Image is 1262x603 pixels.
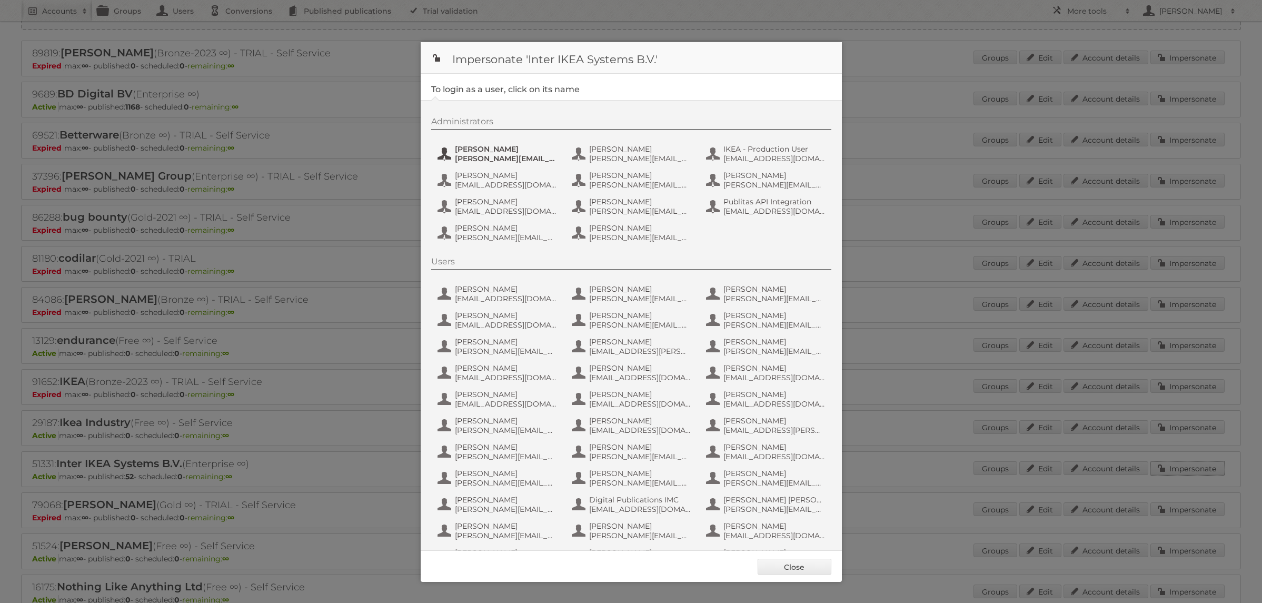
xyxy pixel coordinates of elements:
button: [PERSON_NAME] [EMAIL_ADDRESS][PERSON_NAME][DOMAIN_NAME] [705,415,829,436]
span: [EMAIL_ADDRESS][DOMAIN_NAME] [455,320,557,330]
span: [EMAIL_ADDRESS][DOMAIN_NAME] [589,399,691,409]
span: [PERSON_NAME][EMAIL_ADDRESS][PERSON_NAME][DOMAIN_NAME] [589,452,691,461]
span: [PERSON_NAME][EMAIL_ADDRESS][DOMAIN_NAME] [723,478,826,488]
span: [PERSON_NAME] [455,337,557,347]
span: [PERSON_NAME] [723,363,826,373]
span: [PERSON_NAME] [589,197,691,206]
span: [PERSON_NAME][EMAIL_ADDRESS][PERSON_NAME][DOMAIN_NAME] [723,347,826,356]
button: [PERSON_NAME] [PERSON_NAME][EMAIL_ADDRESS][PERSON_NAME][DOMAIN_NAME] [436,222,560,243]
button: [PERSON_NAME] [PERSON_NAME][EMAIL_ADDRESS][PERSON_NAME][DOMAIN_NAME] [436,468,560,489]
span: [PERSON_NAME] [455,548,557,557]
button: Publitas API Integration [EMAIL_ADDRESS][DOMAIN_NAME] [705,196,829,217]
span: [PERSON_NAME][EMAIL_ADDRESS][DOMAIN_NAME] [455,154,557,163]
button: [PERSON_NAME] [EMAIL_ADDRESS][DOMAIN_NAME] [436,196,560,217]
span: [EMAIL_ADDRESS][DOMAIN_NAME] [589,373,691,382]
span: [PERSON_NAME][EMAIL_ADDRESS][PERSON_NAME][DOMAIN_NAME] [723,505,826,514]
span: [EMAIL_ADDRESS][DOMAIN_NAME] [723,373,826,382]
button: [PERSON_NAME] [EMAIL_ADDRESS][DOMAIN_NAME] [571,415,694,436]
span: [PERSON_NAME][EMAIL_ADDRESS][PERSON_NAME][DOMAIN_NAME] [455,347,557,356]
button: [PERSON_NAME] [PERSON_NAME][EMAIL_ADDRESS][DOMAIN_NAME] [436,415,560,436]
button: [PERSON_NAME] [PERSON_NAME][EMAIL_ADDRESS][PERSON_NAME][DOMAIN_NAME] [436,547,560,568]
button: [PERSON_NAME] [PERSON_NAME][EMAIL_ADDRESS][PERSON_NAME][DOMAIN_NAME] [571,468,694,489]
button: [PERSON_NAME] [PERSON_NAME][EMAIL_ADDRESS][DOMAIN_NAME] [571,222,694,243]
span: [EMAIL_ADDRESS][DOMAIN_NAME] [723,452,826,461]
span: [PERSON_NAME][EMAIL_ADDRESS][DOMAIN_NAME] [589,531,691,540]
span: [PERSON_NAME] [723,337,826,347]
span: [EMAIL_ADDRESS][DOMAIN_NAME] [723,154,826,163]
button: [PERSON_NAME] [EMAIL_ADDRESS][PERSON_NAME][DOMAIN_NAME] [571,547,694,568]
span: [PERSON_NAME] [723,416,826,426]
span: [PERSON_NAME] [589,390,691,399]
button: [PERSON_NAME] [PERSON_NAME][EMAIL_ADDRESS][PERSON_NAME][DOMAIN_NAME] [436,520,560,541]
span: [PERSON_NAME][EMAIL_ADDRESS][DOMAIN_NAME] [589,320,691,330]
span: [PERSON_NAME] [455,311,557,320]
span: [PERSON_NAME] [723,311,826,320]
button: IKEA - Production User [EMAIL_ADDRESS][DOMAIN_NAME] [705,143,829,164]
span: [PERSON_NAME] [455,469,557,478]
span: [PERSON_NAME][EMAIL_ADDRESS][DOMAIN_NAME] [455,505,557,514]
span: [PERSON_NAME][EMAIL_ADDRESS][DOMAIN_NAME] [723,320,826,330]
span: [EMAIL_ADDRESS][DOMAIN_NAME] [723,399,826,409]
span: [PERSON_NAME] [589,416,691,426]
span: [EMAIL_ADDRESS][DOMAIN_NAME] [589,426,691,435]
legend: To login as a user, click on its name [431,84,580,94]
button: [PERSON_NAME] [PERSON_NAME][EMAIL_ADDRESS][DOMAIN_NAME] [705,310,829,331]
span: [PERSON_NAME][EMAIL_ADDRESS][PERSON_NAME][DOMAIN_NAME] [455,478,557,488]
span: [PERSON_NAME][EMAIL_ADDRESS][DOMAIN_NAME] [723,294,826,303]
button: [PERSON_NAME] [PERSON_NAME][EMAIL_ADDRESS][PERSON_NAME][DOMAIN_NAME] [571,283,694,304]
span: [EMAIL_ADDRESS][PERSON_NAME][DOMAIN_NAME] [589,347,691,356]
button: [PERSON_NAME] [EMAIL_ADDRESS][DOMAIN_NAME] [571,362,694,383]
button: [PERSON_NAME] [PERSON_NAME][EMAIL_ADDRESS][DOMAIN_NAME] [571,196,694,217]
button: [PERSON_NAME] [EMAIL_ADDRESS][DOMAIN_NAME] [705,520,829,541]
span: [PERSON_NAME][EMAIL_ADDRESS][DOMAIN_NAME] [589,233,691,242]
span: [PERSON_NAME] [589,442,691,452]
span: [EMAIL_ADDRESS][DOMAIN_NAME] [455,373,557,382]
button: [PERSON_NAME] [PERSON_NAME][EMAIL_ADDRESS][DOMAIN_NAME] [705,547,829,568]
button: [PERSON_NAME] [EMAIL_ADDRESS][DOMAIN_NAME] [705,441,829,462]
span: [PERSON_NAME][EMAIL_ADDRESS][PERSON_NAME][DOMAIN_NAME] [589,478,691,488]
button: [PERSON_NAME] [PERSON_NAME][EMAIL_ADDRESS][DOMAIN_NAME] [705,283,829,304]
button: [PERSON_NAME] [EMAIL_ADDRESS][DOMAIN_NAME] [436,310,560,331]
button: [PERSON_NAME] [PERSON_NAME][EMAIL_ADDRESS][PERSON_NAME][DOMAIN_NAME] [571,170,694,191]
span: [EMAIL_ADDRESS][DOMAIN_NAME] [455,294,557,303]
span: [PERSON_NAME] [455,171,557,180]
span: [PERSON_NAME][EMAIL_ADDRESS][DOMAIN_NAME] [723,180,826,190]
span: [PERSON_NAME][EMAIL_ADDRESS][PERSON_NAME][DOMAIN_NAME] [455,233,557,242]
span: IKEA - Production User [723,144,826,154]
span: [PERSON_NAME] [723,284,826,294]
button: [PERSON_NAME] [PERSON_NAME][EMAIL_ADDRESS][DOMAIN_NAME] [436,143,560,164]
span: [PERSON_NAME] [455,197,557,206]
span: [EMAIL_ADDRESS][DOMAIN_NAME] [723,206,826,216]
button: [PERSON_NAME] [PERSON_NAME][EMAIL_ADDRESS][PERSON_NAME][DOMAIN_NAME] [571,143,694,164]
span: [PERSON_NAME] [455,495,557,505]
span: [EMAIL_ADDRESS][DOMAIN_NAME] [455,399,557,409]
h1: Impersonate 'Inter IKEA Systems B.V.' [421,42,842,74]
button: [PERSON_NAME] [EMAIL_ADDRESS][DOMAIN_NAME] [436,170,560,191]
span: [PERSON_NAME] [723,442,826,452]
button: [PERSON_NAME] [PERSON_NAME][EMAIL_ADDRESS][DOMAIN_NAME] [705,170,829,191]
button: [PERSON_NAME] [PERSON_NAME][EMAIL_ADDRESS][DOMAIN_NAME] [436,494,560,515]
span: [PERSON_NAME][EMAIL_ADDRESS][PERSON_NAME][DOMAIN_NAME] [455,452,557,461]
span: [PERSON_NAME] [PERSON_NAME] [723,495,826,505]
button: [PERSON_NAME] [EMAIL_ADDRESS][DOMAIN_NAME] [705,362,829,383]
div: Users [431,256,831,270]
button: [PERSON_NAME] [PERSON_NAME][EMAIL_ADDRESS][DOMAIN_NAME] [705,468,829,489]
span: [PERSON_NAME] [589,469,691,478]
span: [PERSON_NAME] [455,363,557,373]
span: [PERSON_NAME] [723,521,826,531]
span: [PERSON_NAME] [455,521,557,531]
span: [PERSON_NAME][EMAIL_ADDRESS][DOMAIN_NAME] [455,426,557,435]
span: [PERSON_NAME][EMAIL_ADDRESS][PERSON_NAME][DOMAIN_NAME] [589,154,691,163]
span: [EMAIL_ADDRESS][DOMAIN_NAME] [455,206,557,216]
span: [PERSON_NAME] [589,171,691,180]
span: Digital Publications IMC [589,495,691,505]
button: [PERSON_NAME] [PERSON_NAME][EMAIL_ADDRESS][DOMAIN_NAME] [571,520,694,541]
span: [PERSON_NAME] [455,144,557,154]
span: [PERSON_NAME][EMAIL_ADDRESS][PERSON_NAME][DOMAIN_NAME] [455,531,557,540]
button: [PERSON_NAME] [EMAIL_ADDRESS][DOMAIN_NAME] [571,389,694,410]
span: [PERSON_NAME] [589,363,691,373]
span: [PERSON_NAME] [455,416,557,426]
span: [PERSON_NAME] [723,469,826,478]
span: [PERSON_NAME] [455,223,557,233]
button: Digital Publications IMC [EMAIL_ADDRESS][DOMAIN_NAME] [571,494,694,515]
